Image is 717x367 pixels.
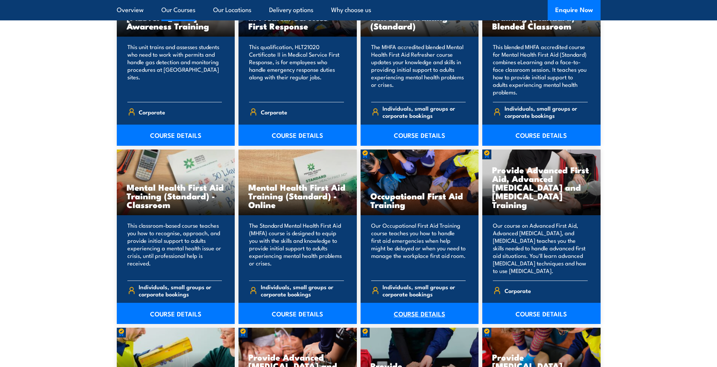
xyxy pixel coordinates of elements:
h3: Mental Health First Aid Training (Standard) - Blended Classroom [492,4,591,30]
p: This classroom-based course teaches you how to recognise, approach, and provide initial support t... [127,222,222,274]
h3: Mental Health First Aid Training (Standard) - Classroom [127,183,225,209]
p: The Standard Mental Health First Aid (MHFA) course is designed to equip you with the skills and k... [249,222,344,274]
p: Our Occupational First Aid Training course teaches you how to handle first aid emergencies when h... [371,222,466,274]
span: Corporate [261,106,287,118]
a: COURSE DETAILS [238,303,357,324]
span: Individuals, small groups or corporate bookings [383,283,466,298]
span: Individuals, small groups or corporate bookings [139,283,222,298]
h3: Occupational First Aid Training [370,191,469,209]
a: COURSE DETAILS [482,303,601,324]
span: Individuals, small groups or corporate bookings [261,283,344,298]
span: Corporate [139,106,165,118]
h3: Mental Health First Aid Refresher Training (Standard) [370,4,469,30]
h3: Provide Advanced First Aid, Advanced [MEDICAL_DATA] and [MEDICAL_DATA] Training [492,165,591,209]
a: COURSE DETAILS [361,303,479,324]
a: COURSE DETAILS [238,125,357,146]
span: Individuals, small groups or corporate bookings [505,105,588,119]
p: Our course on Advanced First Aid, Advanced [MEDICAL_DATA], and [MEDICAL_DATA] teaches you the ski... [493,222,588,274]
span: Individuals, small groups or corporate bookings [383,105,466,119]
p: The MHFA accredited blended Mental Health First Aid Refresher course updates your knowledge and s... [371,43,466,96]
h3: HLT21020 Certificate II in Medical Services First Response [248,4,347,30]
p: This qualification, HLT21020 Certificate II in Medical Service First Response, is for employees w... [249,43,344,96]
p: This unit trains and assesses students who need to work with permits and handle gas detection and... [127,43,222,96]
a: COURSE DETAILS [117,125,235,146]
a: COURSE DETAILS [482,125,601,146]
a: COURSE DETAILS [361,125,479,146]
a: COURSE DETAILS [117,303,235,324]
p: This blended MHFA accredited course for Mental Health First Aid (Standard) combines eLearning and... [493,43,588,96]
h3: Mental Health First Aid Training (Standard) - Online [248,183,347,209]
h3: [MEDICAL_DATA] Awareness Training [127,13,225,30]
span: Corporate [505,285,531,296]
